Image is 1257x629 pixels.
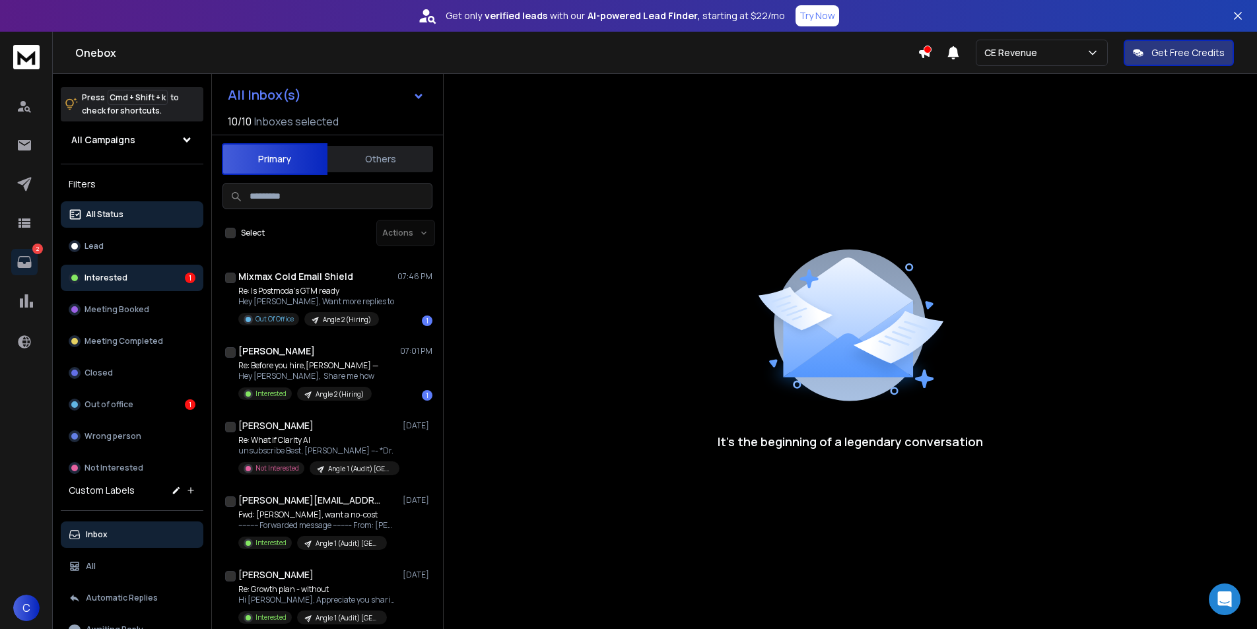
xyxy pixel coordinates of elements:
p: 2 [32,244,43,254]
h1: [PERSON_NAME] [238,568,314,581]
div: Open Intercom Messenger [1209,583,1240,615]
button: Automatic Replies [61,585,203,611]
div: 1 [185,399,195,410]
button: Meeting Booked [61,296,203,323]
p: Out Of Office [255,314,294,324]
p: Get Free Credits [1151,46,1225,59]
button: Lead [61,233,203,259]
span: 10 / 10 [228,114,252,129]
h1: Onebox [75,45,918,61]
p: Closed [85,368,113,378]
p: All [86,561,96,572]
p: ---------- Forwarded message --------- From: [PERSON_NAME] [238,520,397,531]
p: Hey [PERSON_NAME], Share me how [238,371,378,381]
p: Meeting Completed [85,336,163,347]
p: 07:46 PM [397,271,432,282]
button: Not Interested [61,455,203,481]
button: Wrong person [61,423,203,449]
h3: Custom Labels [69,484,135,497]
h3: Filters [61,175,203,193]
p: Angle 1 (Audit) [GEOGRAPHIC_DATA]/[GEOGRAPHIC_DATA] [328,464,391,474]
p: Angle 1 (Audit) [GEOGRAPHIC_DATA]/[GEOGRAPHIC_DATA] [316,613,379,623]
img: logo [13,45,40,69]
label: Select [241,228,265,238]
button: All Status [61,201,203,228]
p: Meeting Booked [85,304,149,315]
p: Angle 2 (Hiring) [316,389,364,399]
p: Not Interested [85,463,143,473]
h1: Mixmax Cold Email Shield [238,270,353,283]
h1: [PERSON_NAME] [238,345,315,358]
p: Get only with our starting at $22/mo [446,9,785,22]
button: Primary [222,143,327,175]
button: Inbox [61,521,203,548]
h1: All Inbox(s) [228,88,301,102]
p: Hi [PERSON_NAME], Appreciate you sharing [238,595,397,605]
p: Lead [85,241,104,251]
button: Others [327,145,433,174]
p: unsubscribe Best, [PERSON_NAME] --- *Dr. [238,446,397,456]
p: Interested [85,273,127,283]
h1: All Campaigns [71,133,135,147]
p: Interested [255,389,287,399]
p: Re: What if Clarity AI [238,435,397,446]
a: 2 [11,249,38,275]
p: Fwd: [PERSON_NAME], want a no-cost [238,510,397,520]
button: C [13,595,40,621]
button: Out of office1 [61,391,203,418]
div: 1 [422,315,432,326]
button: All Campaigns [61,127,203,153]
div: 1 [185,273,195,283]
p: [DATE] [403,420,432,431]
p: Hey [PERSON_NAME], Want more replies to [238,296,394,307]
button: All Inbox(s) [217,82,435,108]
p: Angle 2 (Hiring) [323,315,371,325]
button: Get Free Credits [1124,40,1234,66]
p: Not Interested [255,463,299,473]
h3: Inboxes selected [254,114,339,129]
p: Automatic Replies [86,593,158,603]
p: Out of office [85,399,133,410]
p: [DATE] [403,495,432,506]
p: Wrong person [85,431,141,442]
p: Interested [255,538,287,548]
p: Angle 1 (Audit) [GEOGRAPHIC_DATA]/[GEOGRAPHIC_DATA] [316,539,379,548]
p: Re: Before you hire,[PERSON_NAME] — [238,360,378,371]
div: 1 [422,390,432,401]
button: All [61,553,203,579]
p: CE Revenue [984,46,1042,59]
p: Inbox [86,529,108,540]
p: 07:01 PM [400,346,432,356]
p: Try Now [799,9,835,22]
button: Closed [61,360,203,386]
p: Interested [255,612,287,622]
h1: [PERSON_NAME][EMAIL_ADDRESS][DOMAIN_NAME] [238,494,384,507]
button: Try Now [796,5,839,26]
p: It’s the beginning of a legendary conversation [718,432,983,451]
strong: AI-powered Lead Finder, [588,9,700,22]
p: Re: Is Postmoda’s GTM ready [238,286,394,296]
p: Press to check for shortcuts. [82,91,179,117]
span: Cmd + Shift + k [108,90,168,105]
strong: verified leads [485,9,547,22]
button: Interested1 [61,265,203,291]
p: [DATE] [403,570,432,580]
h1: [PERSON_NAME] [238,419,314,432]
button: Meeting Completed [61,328,203,354]
p: All Status [86,209,123,220]
p: Re: Growth plan - without [238,584,397,595]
